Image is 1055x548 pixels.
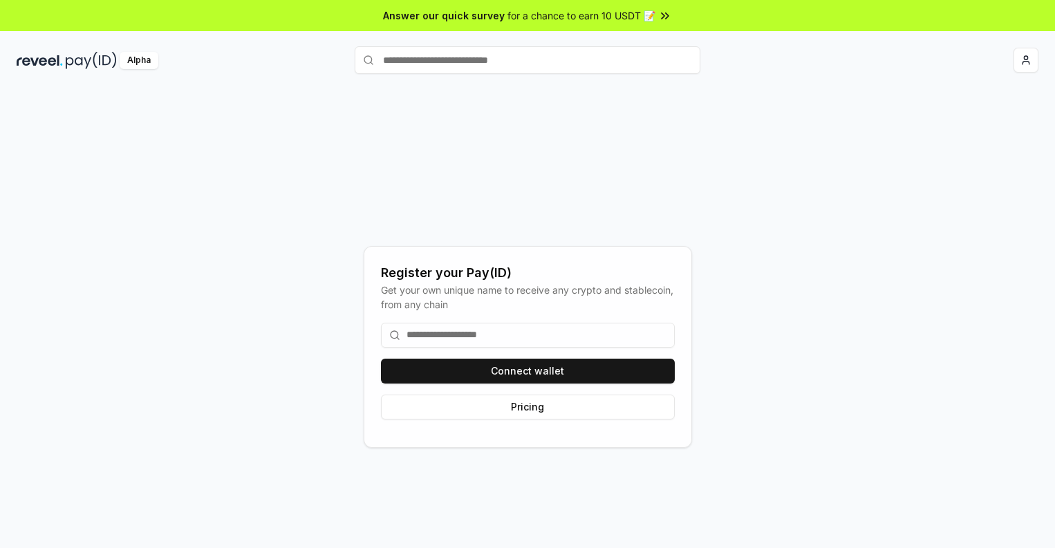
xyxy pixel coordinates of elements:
img: reveel_dark [17,52,63,69]
div: Alpha [120,52,158,69]
div: Get your own unique name to receive any crypto and stablecoin, from any chain [381,283,675,312]
span: Answer our quick survey [383,8,505,23]
button: Pricing [381,395,675,419]
span: for a chance to earn 10 USDT 📝 [507,8,655,23]
img: pay_id [66,52,117,69]
button: Connect wallet [381,359,675,384]
div: Register your Pay(ID) [381,263,675,283]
